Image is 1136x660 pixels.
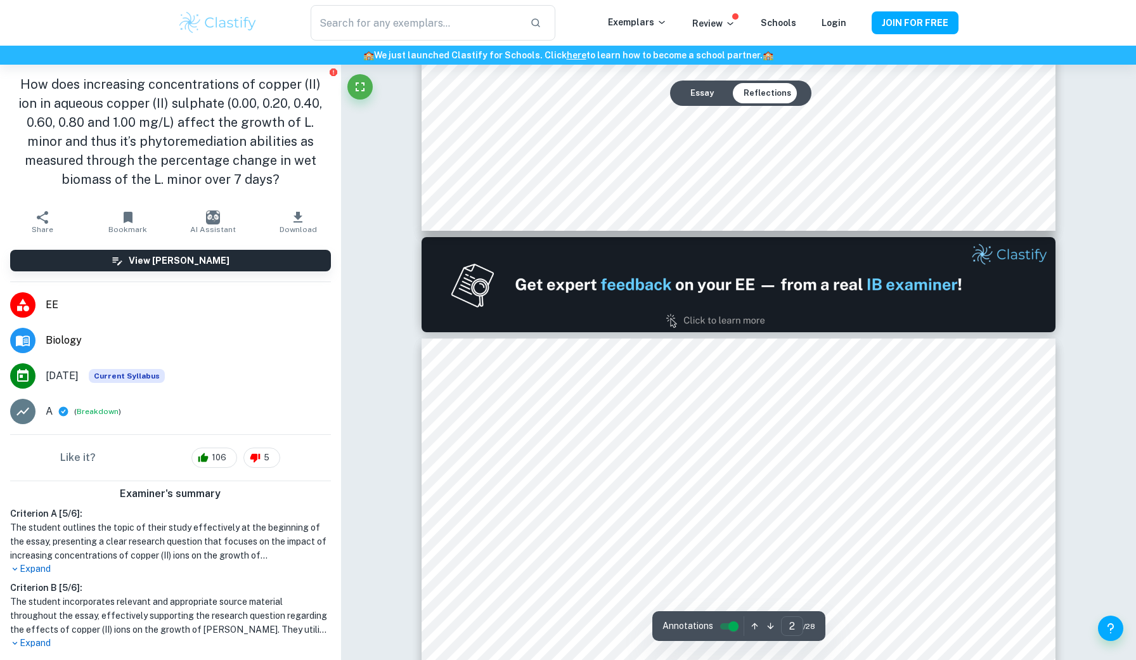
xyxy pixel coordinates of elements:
[10,595,331,637] h1: The student incorporates relevant and appropriate source material throughout the essay, effective...
[692,16,735,30] p: Review
[10,637,331,650] p: Expand
[46,333,331,348] span: Biology
[10,562,331,576] p: Expand
[77,406,119,417] button: Breakdown
[89,369,165,383] span: Current Syllabus
[206,210,220,224] img: AI Assistant
[10,75,331,189] h1: How does increasing concentrations of copper (II) ion in aqueous copper (II) sulphate (0.00, 0.20...
[243,448,280,468] div: 5
[85,204,170,240] button: Bookmark
[763,50,773,60] span: 🏫
[422,237,1055,332] img: Ad
[329,67,339,77] button: Report issue
[60,450,96,465] h6: Like it?
[803,621,815,632] span: / 28
[567,50,586,60] a: here
[363,50,374,60] span: 🏫
[10,250,331,271] button: View [PERSON_NAME]
[255,204,340,240] button: Download
[177,10,258,36] img: Clastify logo
[191,448,237,468] div: 106
[680,83,724,103] button: Essay
[5,486,336,501] h6: Examiner's summary
[347,74,373,100] button: Fullscreen
[46,404,53,419] p: A
[311,5,520,41] input: Search for any exemplars...
[761,18,796,28] a: Schools
[257,451,276,464] span: 5
[872,11,958,34] button: JOIN FOR FREE
[10,581,331,595] h6: Criterion B [ 5 / 6 ]:
[662,619,713,633] span: Annotations
[205,451,233,464] span: 106
[608,15,667,29] p: Exemplars
[108,225,147,234] span: Bookmark
[280,225,317,234] span: Download
[171,204,255,240] button: AI Assistant
[822,18,846,28] a: Login
[733,83,801,103] button: Reflections
[32,225,53,234] span: Share
[1098,616,1123,641] button: Help and Feedback
[46,297,331,313] span: EE
[3,48,1133,62] h6: We just launched Clastify for Schools. Click to learn how to become a school partner.
[190,225,236,234] span: AI Assistant
[74,406,121,418] span: ( )
[10,521,331,562] h1: The student outlines the topic of their study effectively at the beginning of the essay, presenti...
[10,507,331,521] h6: Criterion A [ 5 / 6 ]:
[129,254,229,268] h6: View [PERSON_NAME]
[89,369,165,383] div: This exemplar is based on the current syllabus. Feel free to refer to it for inspiration/ideas wh...
[46,368,79,384] span: [DATE]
